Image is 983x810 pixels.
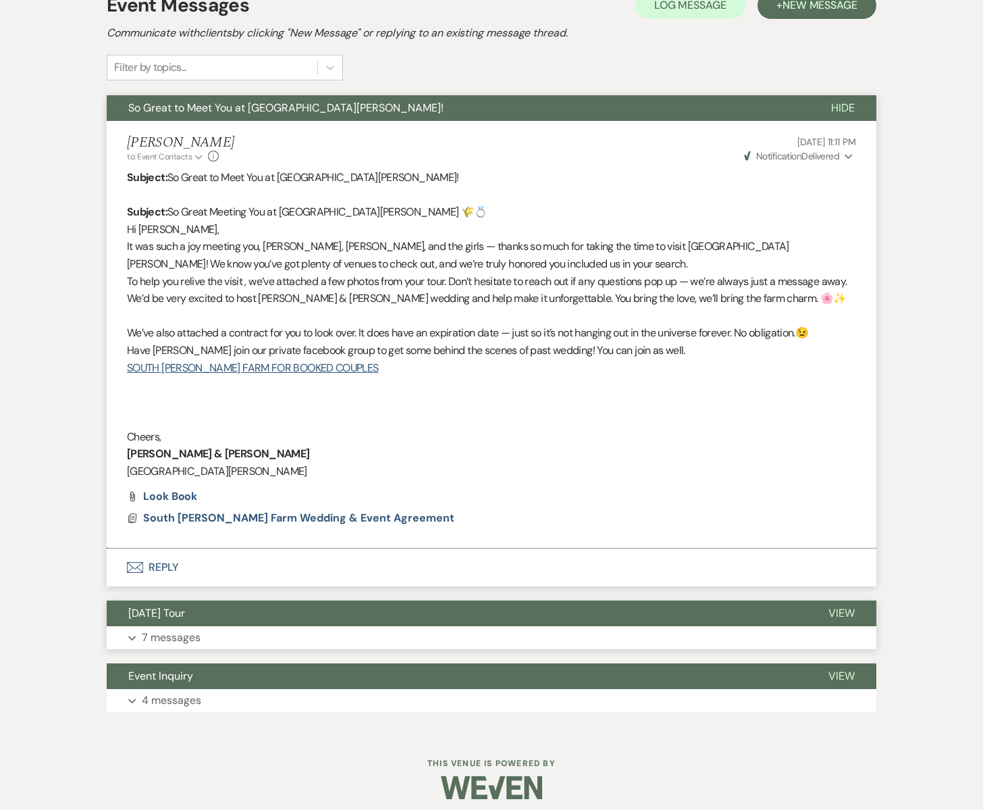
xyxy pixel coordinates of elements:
[107,95,809,121] button: So Great to Meet You at [GEOGRAPHIC_DATA][PERSON_NAME]!
[127,342,856,359] p: Have [PERSON_NAME] join our private facebook group to get some behind the scenes of past wedding!...
[127,324,856,342] p: We’ve also attached a contract for you to look over. It does have an expiration date — just so it...
[831,101,855,115] span: Hide
[107,25,876,41] h2: Communicate with clients by clicking "New Message" or replying to an existing message thread.
[107,549,876,586] button: Reply
[107,601,807,626] button: [DATE] Tour
[127,428,856,446] p: Cheers,
[742,149,856,163] button: NotificationDelivered
[142,629,201,647] p: 7 messages
[114,59,186,76] div: Filter by topics...
[128,101,444,115] span: So Great to Meet You at [GEOGRAPHIC_DATA][PERSON_NAME]!
[127,463,856,480] p: [GEOGRAPHIC_DATA][PERSON_NAME]
[107,626,876,649] button: 7 messages
[143,491,197,502] a: Look Book
[127,134,234,151] h5: [PERSON_NAME]
[809,95,876,121] button: Hide
[797,136,856,148] span: [DATE] 11:11 PM
[127,447,309,461] strong: [PERSON_NAME] & [PERSON_NAME]
[127,169,856,186] p: So Great to Meet You at [GEOGRAPHIC_DATA][PERSON_NAME]!
[127,151,205,163] button: to: Event Contacts
[128,669,193,683] span: Event Inquiry
[143,489,197,503] span: Look Book
[828,669,855,683] span: View
[143,510,458,526] button: South [PERSON_NAME] Farm Wedding & Event Agreement
[143,511,454,525] span: South [PERSON_NAME] Farm Wedding & Event Agreement
[107,689,876,712] button: 4 messages
[127,221,856,238] p: Hi [PERSON_NAME],
[756,150,801,162] span: Notification
[127,273,856,290] p: To help you relive the visit , we’ve attached a few photos from your tour. Don’t hesitate to reac...
[127,205,167,219] strong: Subject:
[744,150,840,162] span: Delivered
[127,170,167,184] strong: Subject:
[828,606,855,620] span: View
[107,663,807,689] button: Event Inquiry
[127,151,192,162] span: to: Event Contacts
[142,692,201,709] p: 4 messages
[807,663,876,689] button: View
[127,361,378,375] a: SOUTH [PERSON_NAME] FARM FOR BOOKED COUPLES
[127,238,856,272] p: It was such a joy meeting you, [PERSON_NAME], [PERSON_NAME], and the girls — thanks so much for t...
[807,601,876,626] button: View
[127,290,856,307] p: We’d be very excited to host [PERSON_NAME] & [PERSON_NAME] wedding and help make it unforgettable...
[128,606,185,620] span: [DATE] Tour
[127,203,856,221] p: So Great Meeting You at [GEOGRAPHIC_DATA][PERSON_NAME] 🌾💍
